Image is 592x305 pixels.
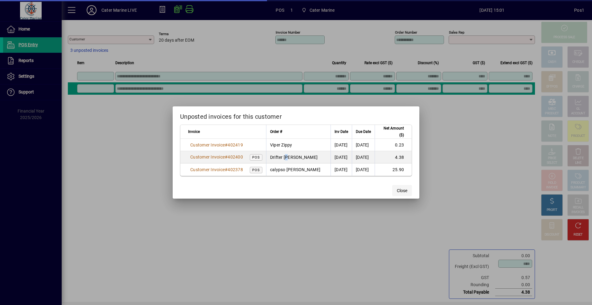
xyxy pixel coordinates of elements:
span: # [225,155,228,159]
span: # [225,142,228,147]
span: Net Amount ($) [379,125,404,138]
a: Customer Invoice#402378 [188,166,245,173]
td: [DATE] [352,163,375,176]
span: Invoice [188,128,200,135]
span: Customer Invoice [190,142,225,147]
span: Viper Zippy [270,142,292,147]
span: 402378 [228,167,243,172]
td: 25.90 [375,163,412,176]
td: 0.23 [375,139,412,151]
span: Close [397,188,407,194]
span: # [225,167,228,172]
span: calypso [PERSON_NAME] [270,167,320,172]
td: 4.38 [375,151,412,163]
span: Customer Invoice [190,155,225,159]
span: 402400 [228,155,243,159]
h2: Unposted invoices for this customer [173,106,419,124]
span: Customer Invoice [190,167,225,172]
td: [DATE] [352,151,375,163]
td: [DATE] [331,151,352,163]
a: Customer Invoice#402400 [188,154,245,160]
button: Close [392,185,412,196]
span: Inv Date [335,128,348,135]
span: Drifter [PERSON_NAME] [270,155,318,160]
span: Due Date [356,128,371,135]
td: [DATE] [352,139,375,151]
span: POS [252,155,260,159]
span: Order # [270,128,282,135]
td: [DATE] [331,139,352,151]
span: 402419 [228,142,243,147]
td: [DATE] [331,163,352,176]
span: POS [252,168,260,172]
a: Customer Invoice#402419 [188,142,245,148]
